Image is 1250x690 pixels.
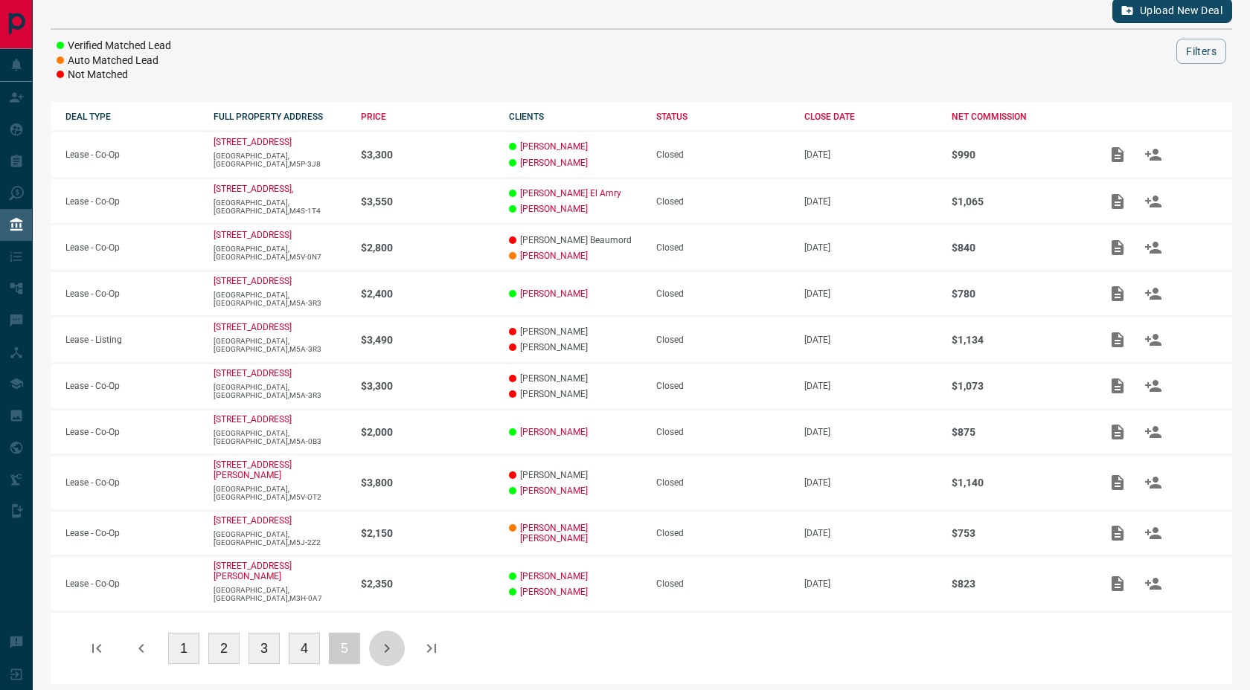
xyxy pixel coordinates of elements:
[361,380,494,392] p: $3,300
[952,242,1085,254] p: $840
[214,368,292,378] a: [STREET_ADDRESS]
[656,477,789,488] div: Closed
[214,460,292,480] a: [STREET_ADDRESS][PERSON_NAME]
[214,276,292,286] a: [STREET_ADDRESS]
[656,528,789,538] div: Closed
[952,477,1085,489] p: $1,140
[361,578,494,590] p: $2,350
[509,373,642,384] p: [PERSON_NAME]
[1100,380,1135,390] span: Add / View Documents
[361,426,494,438] p: $2,000
[804,477,937,488] p: [DATE]
[804,112,937,122] div: CLOSE DATE
[656,242,789,253] div: Closed
[520,571,588,581] a: [PERSON_NAME]
[656,196,789,207] div: Closed
[952,527,1085,539] p: $753
[65,242,199,253] p: Lease - Co-Op
[361,477,494,489] p: $3,800
[57,54,171,68] li: Auto Matched Lead
[214,245,347,261] p: [GEOGRAPHIC_DATA],[GEOGRAPHIC_DATA],M5V-0N7
[1135,527,1171,538] span: Match Clients
[65,381,199,391] p: Lease - Co-Op
[656,381,789,391] div: Closed
[509,470,642,480] p: [PERSON_NAME]
[65,528,199,538] p: Lease - Co-Op
[1176,39,1226,64] button: Filters
[520,188,621,199] a: [PERSON_NAME] El Amry
[1135,578,1171,588] span: Match Clients
[656,578,789,589] div: Closed
[214,137,292,147] a: [STREET_ADDRESS]
[65,578,199,589] p: Lease - Co-Op
[214,530,347,546] p: [GEOGRAPHIC_DATA],[GEOGRAPHIC_DATA],M5J-2Z2
[804,335,937,345] p: [DATE]
[168,633,199,664] button: 1
[214,414,292,425] p: [STREET_ADDRESS]
[520,141,588,152] a: [PERSON_NAME]
[804,427,937,437] p: [DATE]
[1135,242,1171,252] span: Match Clients
[952,149,1085,161] p: $990
[509,326,642,337] p: [PERSON_NAME]
[804,149,937,160] p: [DATE]
[804,528,937,538] p: [DATE]
[329,633,360,664] button: 5
[656,112,789,122] div: STATUS
[65,112,199,122] div: DEAL TYPE
[1135,477,1171,487] span: Match Clients
[509,342,642,352] p: [PERSON_NAME]
[361,196,494,207] p: $3,550
[656,288,789,299] div: Closed
[804,381,937,391] p: [DATE]
[509,112,642,122] div: CLIENTS
[1135,334,1171,344] span: Match Clients
[1135,380,1171,390] span: Match Clients
[1135,196,1171,206] span: Match Clients
[520,204,588,214] a: [PERSON_NAME]
[509,389,642,399] p: [PERSON_NAME]
[520,587,588,597] a: [PERSON_NAME]
[214,561,292,581] a: [STREET_ADDRESS][PERSON_NAME]
[1100,242,1135,252] span: Add / View Documents
[1100,527,1135,538] span: Add / View Documents
[361,527,494,539] p: $2,150
[952,578,1085,590] p: $823
[952,426,1085,438] p: $875
[520,486,588,496] a: [PERSON_NAME]
[57,39,171,54] li: Verified Matched Lead
[1100,196,1135,206] span: Add / View Documents
[520,251,588,261] a: [PERSON_NAME]
[214,429,347,445] p: [GEOGRAPHIC_DATA],[GEOGRAPHIC_DATA],M5A-0B3
[214,586,347,602] p: [GEOGRAPHIC_DATA],[GEOGRAPHIC_DATA],M3H-0A7
[208,633,240,664] button: 2
[952,196,1085,207] p: $1,065
[214,184,293,194] a: [STREET_ADDRESS],
[214,230,292,240] a: [STREET_ADDRESS]
[952,112,1085,122] div: NET COMMISSION
[1135,149,1171,159] span: Match Clients
[289,633,320,664] button: 4
[361,112,494,122] div: PRICE
[214,515,292,526] a: [STREET_ADDRESS]
[804,242,937,253] p: [DATE]
[214,112,347,122] div: FULL PROPERTY ADDRESS
[520,523,642,544] a: [PERSON_NAME] [PERSON_NAME]
[952,380,1085,392] p: $1,073
[214,383,347,399] p: [GEOGRAPHIC_DATA],[GEOGRAPHIC_DATA],M5A-3R3
[65,427,199,437] p: Lease - Co-Op
[65,477,199,488] p: Lease - Co-Op
[214,322,292,332] a: [STREET_ADDRESS]
[952,334,1085,346] p: $1,134
[804,288,937,299] p: [DATE]
[214,199,347,215] p: [GEOGRAPHIC_DATA],[GEOGRAPHIC_DATA],M4S-1T4
[1135,288,1171,298] span: Match Clients
[214,291,347,307] p: [GEOGRAPHIC_DATA],[GEOGRAPHIC_DATA],M5A-3R3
